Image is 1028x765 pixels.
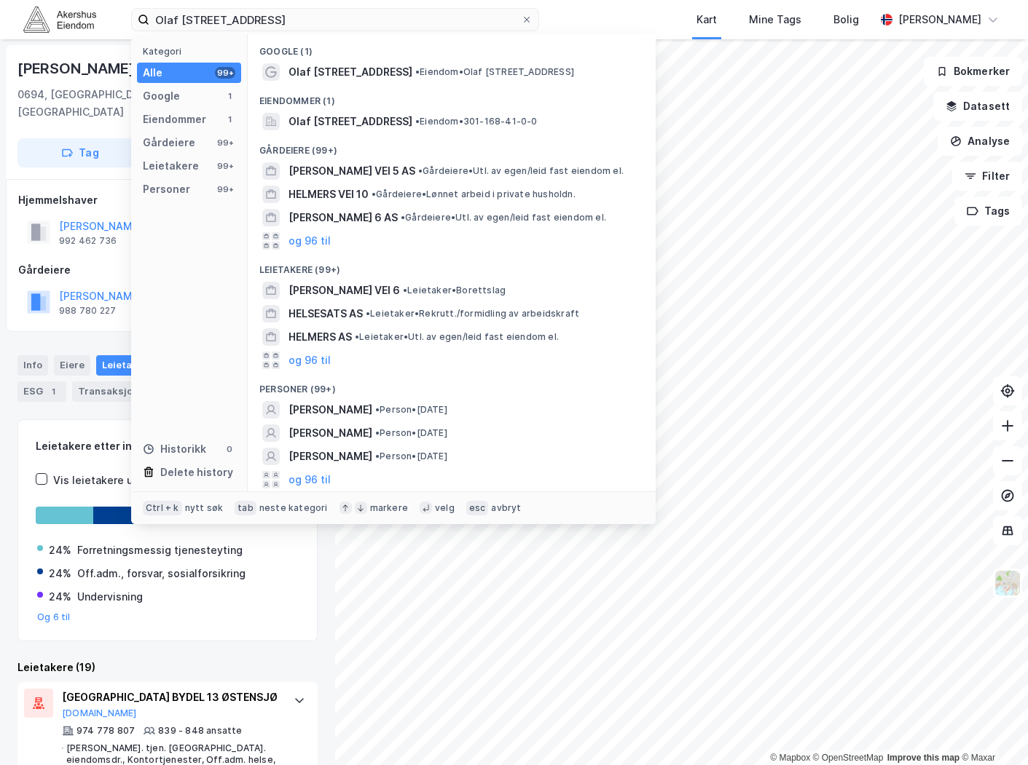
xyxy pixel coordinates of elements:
span: Gårdeiere • Utl. av egen/leid fast eiendom el. [401,212,606,223]
span: • [415,116,420,127]
div: ESG [17,381,66,402]
div: velg [435,502,455,514]
span: • [418,165,423,176]
span: Leietaker • Borettslag [403,285,506,296]
div: esc [466,501,489,515]
span: HELMERS VEI 10 [289,186,369,203]
div: Leietakere (19) [17,659,318,676]
span: • [415,66,420,77]
span: Olaf [STREET_ADDRESS] [289,63,412,81]
img: akershus-eiendom-logo.9091f326c980b4bce74ccdd9f866810c.svg [23,7,96,32]
div: Gårdeiere [143,134,195,151]
button: og 96 til [289,471,331,488]
span: • [375,427,380,438]
div: Gårdeiere (99+) [248,133,656,159]
span: Eiendom • 301-168-41-0-0 [415,116,538,127]
span: Olaf [STREET_ADDRESS] [289,113,412,130]
div: 99+ [215,67,235,79]
div: Undervisning [77,588,143,606]
span: • [403,285,407,296]
input: Søk på adresse, matrikkel, gårdeiere, leietakere eller personer [149,9,521,31]
a: Mapbox [770,753,810,763]
div: Kontrollprogram for chat [955,695,1028,765]
span: Gårdeiere • Lønnet arbeid i private husholdn. [372,189,576,200]
div: 0 [224,443,235,455]
div: 988 780 227 [59,305,116,317]
span: [PERSON_NAME] [289,401,372,419]
img: Z [994,569,1021,597]
button: Filter [952,162,1022,191]
span: Person • [DATE] [375,451,447,462]
span: • [375,404,380,415]
span: Person • [DATE] [375,427,447,439]
span: • [355,331,359,342]
div: Leietakere [96,355,178,376]
div: Transaksjoner [72,381,172,402]
span: • [372,189,376,199]
div: Kategori [143,46,241,57]
button: Analyse [938,127,1022,156]
div: 1 [46,384,60,399]
button: Datasett [933,92,1022,121]
div: Gårdeiere [18,261,317,279]
div: 99+ [215,137,235,148]
div: 99+ [215,160,235,172]
div: neste kategori [259,502,328,514]
span: • [375,451,380,461]
div: Google [143,87,180,105]
div: [GEOGRAPHIC_DATA] BYDEL 13 ØSTENSJØ [62,689,279,706]
div: markere [370,502,408,514]
span: Person • [DATE] [375,404,447,416]
button: og 96 til [289,352,331,369]
span: • [366,308,370,319]
div: 974 778 807 [76,725,135,737]
div: Kart [697,11,717,28]
div: Personer (99+) [248,372,656,398]
div: tab [235,501,256,515]
div: avbryt [491,502,521,514]
div: Leietakere etter industri [36,437,299,455]
div: nytt søk [185,502,224,514]
span: Leietaker • Utl. av egen/leid fast eiendom el. [355,331,559,343]
div: Vis leietakere uten ansatte [53,472,192,489]
div: Leietakere [143,157,199,175]
iframe: Chat Widget [955,695,1028,765]
div: Eiere [54,355,90,376]
button: Og 6 til [37,611,71,623]
div: Delete history [160,464,233,481]
button: [DOMAIN_NAME] [62,707,137,719]
div: 839 - 848 ansatte [158,725,242,737]
div: Alle [143,64,162,82]
div: Eiendommer [143,111,206,128]
a: OpenStreetMap [813,753,884,763]
div: 24% [49,565,71,582]
div: 24% [49,542,71,559]
div: Google (1) [248,34,656,60]
div: Mine Tags [749,11,801,28]
span: [PERSON_NAME] VEI 6 [289,282,400,299]
div: 1 [224,114,235,125]
div: Info [17,355,48,376]
div: 992 462 736 [59,235,117,247]
div: Forretningsmessig tjenesteyting [77,542,243,559]
span: • [401,212,405,223]
div: Eiendommer (1) [248,84,656,110]
span: Eiendom • Olaf [STREET_ADDRESS] [415,66,574,78]
div: Historikk [143,440,206,458]
div: Off.adm., forsvar, sosialforsikring [77,565,246,582]
span: [PERSON_NAME] 6 AS [289,209,398,226]
span: [PERSON_NAME] VEI 5 AS [289,162,415,180]
span: HELMERS AS [289,328,352,346]
button: Bokmerker [924,57,1022,86]
span: Gårdeiere • Utl. av egen/leid fast eiendom el. [418,165,624,177]
span: [PERSON_NAME] [289,448,372,465]
div: 99+ [215,183,235,195]
button: Tag [17,138,143,167]
div: 24% [49,588,71,606]
button: Tags [954,197,1022,226]
span: Leietaker • Rekrutt./formidling av arbeidskraft [366,308,579,320]
div: Hjemmelshaver [18,191,317,209]
a: Improve this map [887,753,960,763]
div: Leietakere (99+) [248,253,656,279]
div: Bolig [833,11,859,28]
